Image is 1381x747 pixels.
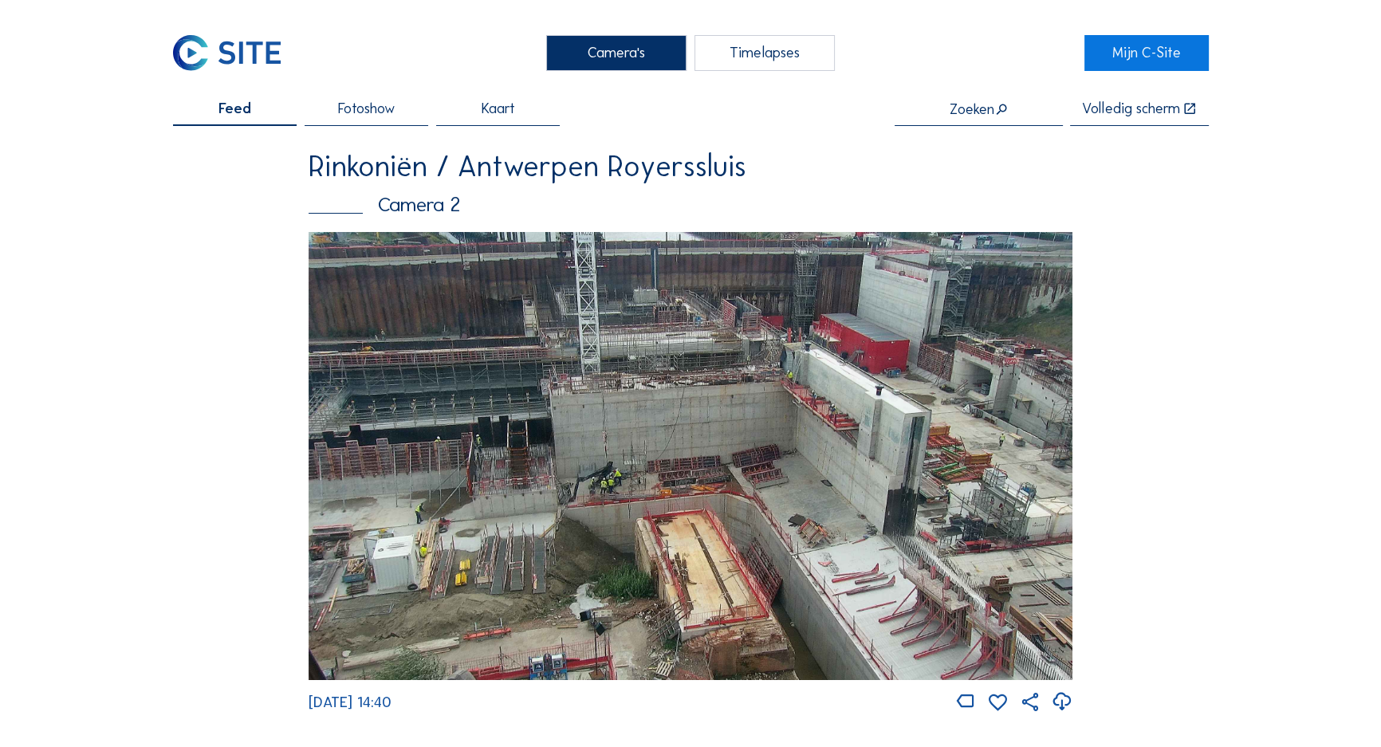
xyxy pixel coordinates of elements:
[694,35,836,72] div: Timelapses
[309,195,1072,215] div: Camera 2
[309,232,1072,680] img: Image
[309,152,1072,182] div: Rinkoniën / Antwerpen Royerssluis
[173,35,281,72] img: C-SITE Logo
[338,101,395,116] span: Fotoshow
[482,101,515,116] span: Kaart
[309,694,391,711] span: [DATE] 14:40
[546,35,687,72] div: Camera's
[218,101,251,116] span: Feed
[1082,101,1180,116] div: Volledig scherm
[173,35,297,72] a: C-SITE Logo
[1084,35,1209,72] a: Mijn C-Site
